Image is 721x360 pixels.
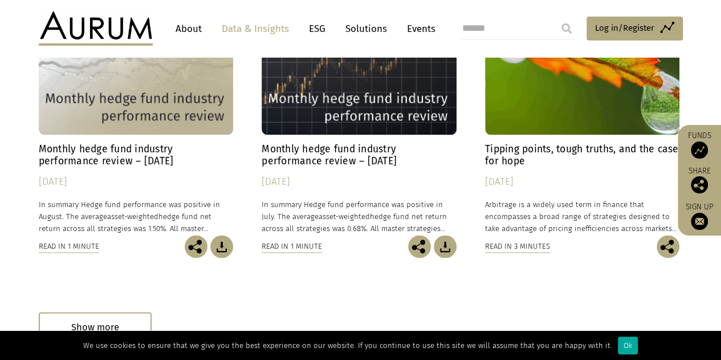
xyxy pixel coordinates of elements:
h4: Monthly hedge fund industry performance review – [DATE] [262,143,457,167]
img: Share this post [657,235,679,258]
p: Arbitrage is a widely used term in finance that encompasses a broad range of strategies designed ... [485,199,680,234]
p: In summary Hedge fund performance was positive in August. The average hedge fund net return acros... [39,199,234,234]
div: [DATE] [39,174,234,190]
div: Read in 1 minute [262,240,322,253]
a: Funds [683,131,715,159]
div: Share [683,167,715,193]
div: Read in 3 minutes [485,240,550,253]
img: Aurum [39,11,153,46]
h4: Monthly hedge fund industry performance review – [DATE] [39,143,234,167]
a: Hedge Fund Data Monthly hedge fund industry performance review – [DATE] [DATE] In summary Hedge f... [39,13,234,234]
span: asset-weighted [319,212,370,221]
img: Share this post [408,235,431,258]
div: Read in 1 minute [39,240,99,253]
span: Log in/Register [595,21,654,35]
span: asset-weighted [107,212,158,221]
a: About [170,18,207,39]
a: Insights Tipping points, tough truths, and the case for hope [DATE] Arbitrage is a widely used te... [485,13,680,234]
img: Access Funds [691,141,708,159]
input: Submit [555,17,578,40]
a: Sign up [683,202,715,230]
div: Show more [39,312,152,343]
a: Events [401,18,435,39]
div: [DATE] [262,174,457,190]
div: [DATE] [485,174,680,190]
img: Share this post [185,235,207,258]
a: Data & Insights [216,18,295,39]
a: Solutions [340,18,393,39]
a: Hedge Fund Data Monthly hedge fund industry performance review – [DATE] [DATE] In summary Hedge f... [262,13,457,234]
img: Download Article [210,235,233,258]
a: Log in/Register [586,17,683,41]
img: Sign up to our newsletter [691,213,708,230]
p: In summary Hedge fund performance was positive in July. The average hedge fund net return across ... [262,199,457,234]
img: Download Article [434,235,457,258]
h4: Tipping points, tough truths, and the case for hope [485,143,680,167]
a: ESG [303,18,331,39]
img: Share this post [691,176,708,193]
div: Ok [618,337,638,354]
